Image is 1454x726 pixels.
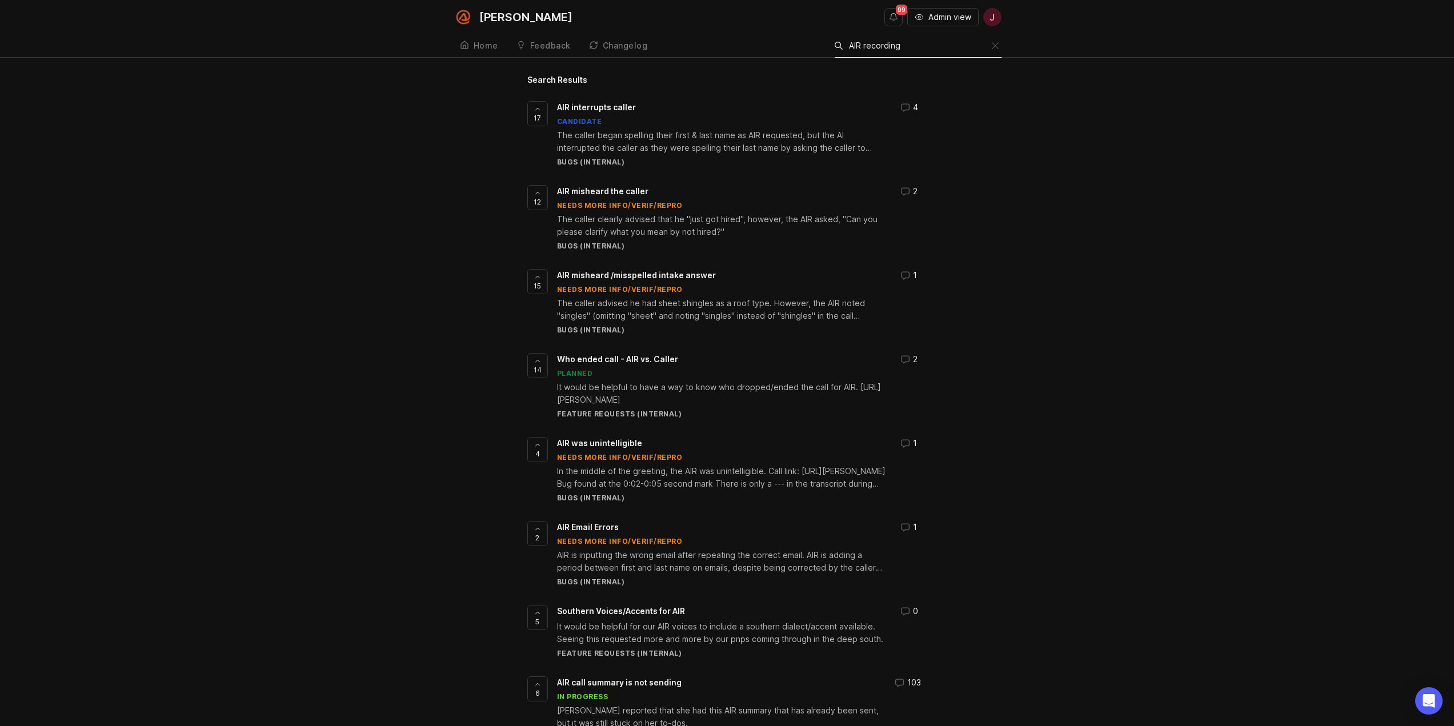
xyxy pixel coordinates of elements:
[557,117,602,126] div: candidate
[990,10,995,24] span: J
[535,449,540,459] span: 4
[907,8,979,26] button: Admin view
[474,42,498,50] div: Home
[557,577,887,587] div: Bugs (Internal)
[557,381,887,406] div: It would be helpful to have a way to know who dropped/ended the call for AIR. [URL][PERSON_NAME]
[557,200,683,210] div: needs more info/verif/repro
[557,157,887,167] div: Bugs (Internal)
[1415,687,1443,715] div: Open Intercom Messenger
[557,452,683,462] div: needs more info/verif/repro
[557,186,648,196] span: AIR misheard the caller
[557,677,682,687] span: AIR call summary is not sending
[527,269,548,294] button: 15
[557,241,887,251] div: Bugs (Internal)
[557,437,927,503] a: AIR was unintelligibleneeds more info/verif/reproIn the middle of the greeting, the AIR was unint...
[913,605,918,617] span: 0
[913,269,917,282] span: 1
[453,7,474,27] img: Smith.ai logo
[557,353,927,419] a: Who ended call - AIR vs. CallerplannedIt would be helpful to have a way to know who dropped/ended...
[913,185,918,198] span: 2
[913,353,918,366] span: 2
[913,101,918,114] span: 4
[557,325,887,335] div: Bugs (Internal)
[510,34,578,58] a: Feedback
[530,42,571,50] div: Feedback
[557,605,927,658] a: Southern Voices/Accents for AIRIt would be helpful for our AIR voices to include a southern diale...
[557,269,927,335] a: AIR misheard /misspelled intake answerneeds more info/verif/reproThe caller advised he had sheet ...
[557,521,927,587] a: AIR Email Errorsneeds more info/verif/reproAIR is inputting the wrong email after repeating the c...
[557,536,683,546] div: needs more info/verif/repro
[557,620,887,645] div: It would be helpful for our AIR voices to include a southern dialect/accent available. Seeing thi...
[907,676,921,689] span: 103
[603,42,648,50] div: Changelog
[896,5,907,15] span: 99
[884,8,903,26] button: Notifications
[557,438,642,448] span: AIR was unintelligible
[557,185,927,251] a: AIR misheard the callerneeds more info/verif/reproThe caller clearly advised that he "just got hi...
[557,648,887,658] div: Feature Requests (Internal)
[535,688,540,698] span: 6
[557,368,593,378] div: planned
[557,692,608,701] div: in progress
[534,281,541,291] span: 15
[527,101,548,126] button: 17
[557,354,678,364] span: Who ended call - AIR vs. Caller
[557,549,887,574] div: AIR is inputting the wrong email after repeating the correct email. AIR is adding a period betwee...
[557,606,685,616] span: Southern Voices/Accents for AIR
[527,676,548,701] button: 6
[557,493,887,503] div: Bugs (Internal)
[527,437,548,462] button: 4
[527,521,548,546] button: 2
[527,353,548,378] button: 14
[527,185,548,210] button: 12
[557,409,887,419] div: Feature Requests (Internal)
[582,34,655,58] a: Changelog
[534,197,541,207] span: 12
[557,522,619,532] span: AIR Email Errors
[527,605,548,630] button: 5
[534,365,542,375] span: 14
[557,465,887,490] div: In the middle of the greeting, the AIR was unintelligible. Call link: [URL][PERSON_NAME] Bug foun...
[913,437,917,450] span: 1
[557,297,887,322] div: The caller advised he had sheet shingles as a roof type. However, the AIR noted "singles" (omitti...
[913,521,917,534] span: 1
[535,533,539,543] span: 2
[557,129,887,154] div: The caller began spelling their first & last name as AIR requested, but the AI interrupted the ca...
[557,102,636,112] span: AIR interrupts caller
[557,284,683,294] div: needs more info/verif/repro
[527,76,927,84] h1: Search Results
[928,11,971,23] span: Admin view
[557,213,887,238] div: The caller clearly advised that he "just got hired", however, the AIR asked, "Can you please clar...
[983,8,1002,26] button: J
[534,113,541,123] span: 17
[535,617,539,627] span: 5
[479,11,572,23] div: [PERSON_NAME]
[453,34,505,58] a: Home
[557,270,716,280] span: AIR misheard /misspelled intake answer
[557,101,927,167] a: AIR interrupts callercandidateThe caller began spelling their first & last name as AIR requested,...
